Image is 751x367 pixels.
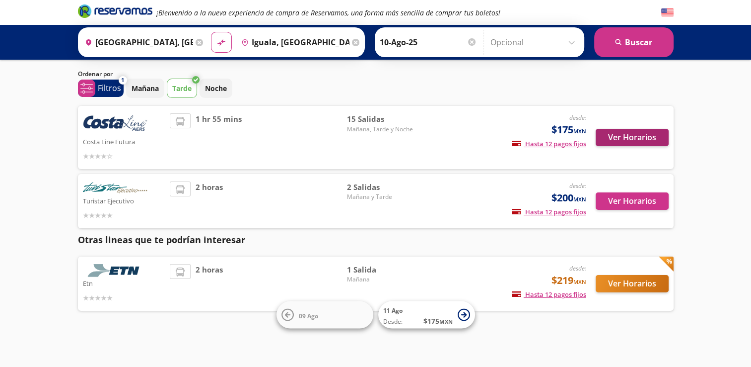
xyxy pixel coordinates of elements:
button: Noche [200,79,232,98]
p: Otras lineas que te podrían interesar [78,233,674,247]
span: 2 horas [196,264,223,303]
input: Buscar Destino [237,30,349,55]
p: Noche [205,83,227,93]
small: MXN [573,278,586,285]
a: Brand Logo [78,3,152,21]
input: Buscar Origen [81,30,193,55]
p: Tarde [172,83,192,93]
em: desde: [569,182,586,190]
span: Desde: [383,317,403,326]
input: Elegir Fecha [380,30,477,55]
p: Etn [83,277,165,289]
span: Mañana, Tarde y Noche [347,125,416,134]
small: MXN [573,127,586,135]
span: 09 Ago [299,311,318,320]
p: Costa Line Futura [83,135,165,147]
span: Hasta 12 pagos fijos [512,290,586,299]
small: MXN [573,195,586,203]
span: 2 Salidas [347,182,416,193]
button: 11 AgoDesde:$175MXN [378,301,475,329]
button: Ver Horarios [596,129,669,146]
button: Buscar [594,27,674,57]
button: Tarde [167,79,197,98]
small: MXN [439,318,453,325]
img: Costa Line Futura [83,113,147,135]
span: Mañana [347,275,416,284]
p: Ordenar por [78,70,113,79]
span: 15 Salidas [347,113,416,125]
button: 1Filtros [78,80,124,97]
span: $175 [551,122,586,137]
p: Turistar Ejecutivo [83,194,165,206]
p: Mañana [132,83,159,93]
button: 09 Ago [276,301,373,329]
span: 1 [121,76,124,85]
button: English [661,6,674,19]
img: Turistar Ejecutivo [83,182,147,195]
em: desde: [569,113,586,122]
input: Opcional [490,30,579,55]
em: ¡Bienvenido a la nueva experiencia de compra de Reservamos, una forma más sencilla de comprar tus... [156,8,500,17]
span: 11 Ago [383,306,403,315]
span: 1 Salida [347,264,416,275]
span: $ 175 [423,316,453,326]
button: Ver Horarios [596,275,669,292]
span: $200 [551,190,586,205]
em: desde: [569,264,586,273]
span: $219 [551,273,586,288]
span: Hasta 12 pagos fijos [512,139,586,148]
span: Hasta 12 pagos fijos [512,207,586,216]
span: 1 hr 55 mins [196,113,242,162]
i: Brand Logo [78,3,152,18]
span: Mañana y Tarde [347,192,416,201]
img: Etn [83,264,147,277]
button: Mañana [126,79,164,98]
button: Ver Horarios [596,192,669,210]
p: Filtros [98,82,121,94]
span: 2 horas [196,182,223,221]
